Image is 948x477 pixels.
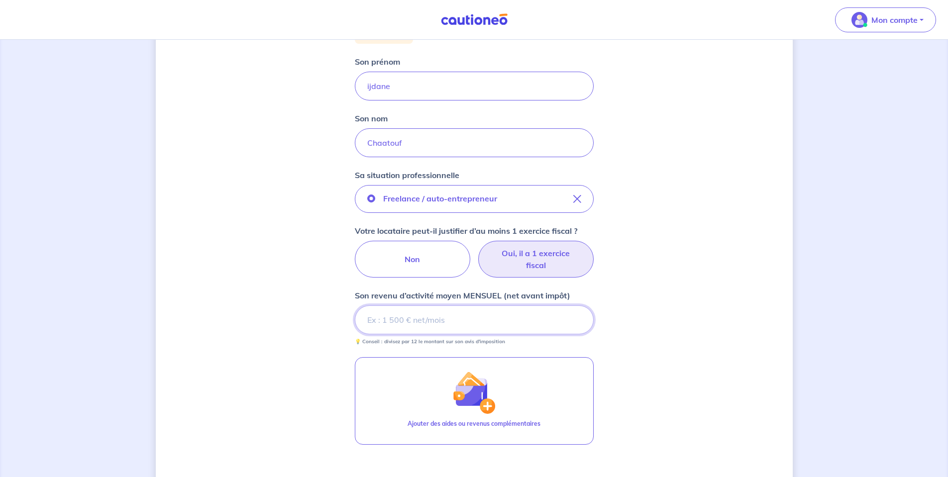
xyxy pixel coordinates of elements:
[851,12,867,28] img: illu_account_valid_menu.svg
[355,357,594,445] button: illu_wallet.svgAjouter des aides ou revenus complémentaires
[355,338,505,345] p: 💡 Conseil : divisez par 12 le montant sur son avis d'imposition
[355,289,570,301] p: Son revenu d’activité moyen MENSUEL (net avant impôt)
[383,192,497,204] p: Freelance / auto-entrepreneur
[408,419,540,428] p: Ajouter des aides ou revenus complémentaires
[355,56,400,68] p: Son prénom
[355,185,594,213] button: Freelance / auto-entrepreneur
[355,128,594,157] input: Doe
[478,241,594,278] label: Oui, il a 1 exercice fiscal
[355,169,459,181] p: Sa situation professionnelle
[355,72,594,100] input: John
[452,371,495,414] img: illu_wallet.svg
[871,14,918,26] p: Mon compte
[355,112,388,124] p: Son nom
[437,13,512,26] img: Cautioneo
[355,305,594,334] input: Ex : 1 500 € net/mois
[835,7,936,32] button: illu_account_valid_menu.svgMon compte
[355,241,470,278] label: Non
[355,225,577,237] p: Votre locataire peut-il justifier d’au moins 1 exercice fiscal ?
